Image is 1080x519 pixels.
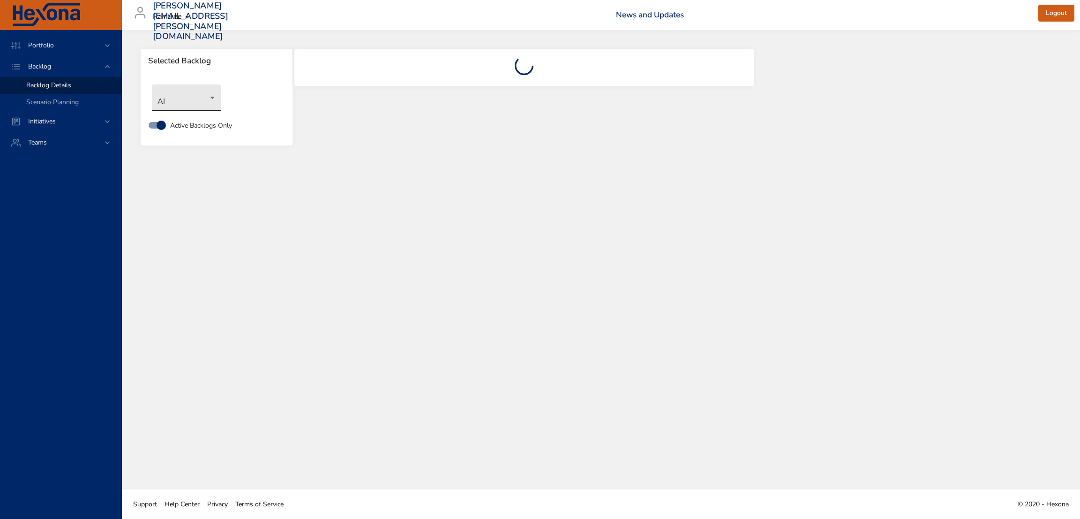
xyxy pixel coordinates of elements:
span: Active Backlogs Only [170,121,232,130]
span: Initiatives [21,117,63,126]
span: Logout [1046,8,1067,19]
span: Support [133,500,157,509]
img: Hexona [11,3,82,27]
h3: [PERSON_NAME][EMAIL_ADDRESS][PERSON_NAME][DOMAIN_NAME] [153,1,228,41]
span: Help Center [165,500,200,509]
span: Backlog Details [26,81,71,90]
div: AI [152,84,221,111]
button: Logout [1038,5,1074,22]
a: Terms of Service [232,494,287,515]
span: Privacy [207,500,228,509]
div: Raintree [153,9,193,24]
a: Help Center [161,494,203,515]
span: Scenario Planning [26,98,79,107]
a: Support [129,494,161,515]
span: © 2020 - Hexona [1018,500,1069,509]
a: Privacy [203,494,232,515]
a: News and Updates [616,9,684,20]
span: Selected Backlog [148,56,285,66]
span: Teams [21,138,54,147]
span: Terms of Service [235,500,284,509]
span: Portfolio [21,41,61,50]
span: Backlog [21,62,59,71]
